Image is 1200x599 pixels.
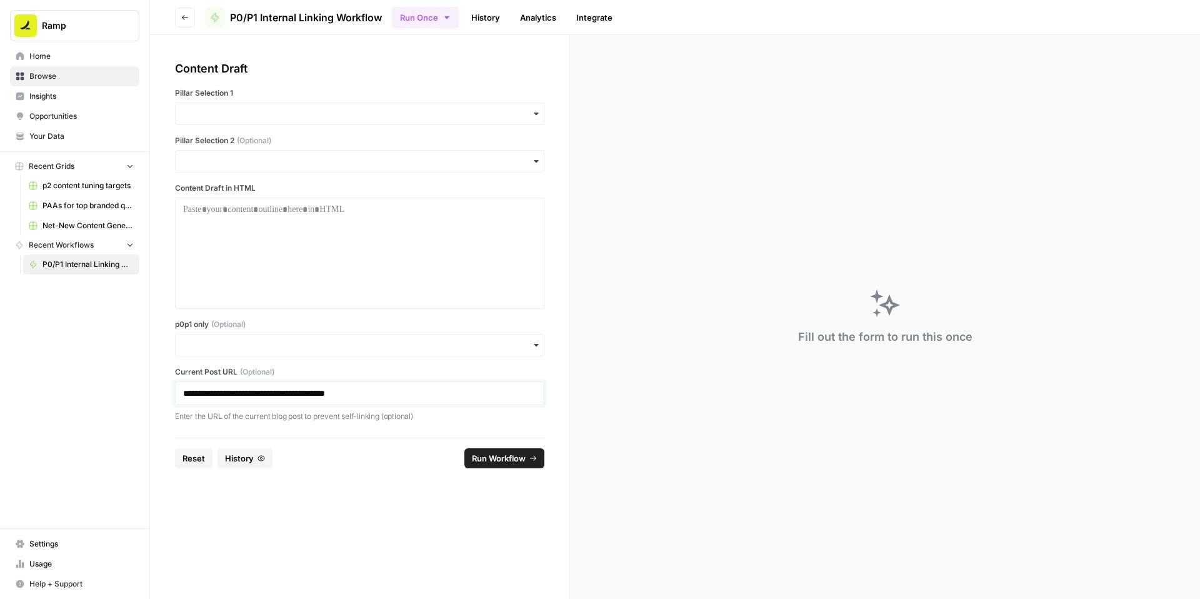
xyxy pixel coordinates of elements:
[182,452,205,465] span: Reset
[175,410,544,423] p: Enter the URL of the current blog post to prevent self-linking (optional)
[42,220,134,231] span: Net-New Content Generator - Grid Template
[29,111,134,122] span: Opportunities
[29,558,134,570] span: Usage
[211,319,246,330] span: (Optional)
[10,534,139,554] a: Settings
[175,319,544,330] label: p0p1 only
[42,200,134,211] span: PAAs for top branded queries from GSC
[175,135,544,146] label: Pillar Selection 2
[29,161,74,172] span: Recent Grids
[10,236,139,254] button: Recent Workflows
[29,578,134,590] span: Help + Support
[569,8,620,28] a: Integrate
[240,366,274,378] span: (Optional)
[798,328,972,346] div: Fill out the form to run this once
[23,196,139,216] a: PAAs for top branded queries from GSC
[175,60,544,78] div: Content Draft
[23,254,139,274] a: P0/P1 Internal Linking Workflow
[10,106,139,126] a: Opportunities
[10,86,139,106] a: Insights
[10,10,139,41] button: Workspace: Ramp
[29,51,134,62] span: Home
[225,452,254,465] span: History
[175,183,544,194] label: Content Draft in HTML
[175,448,212,468] button: Reset
[205,8,382,28] a: P0/P1 Internal Linking Workflow
[230,10,382,25] span: P0/P1 Internal Linking Workflow
[29,91,134,102] span: Insights
[10,157,139,176] button: Recent Grids
[10,66,139,86] a: Browse
[512,8,564,28] a: Analytics
[42,180,134,191] span: p2 content tuning targets
[29,538,134,550] span: Settings
[10,46,139,66] a: Home
[29,131,134,142] span: Your Data
[29,239,94,251] span: Recent Workflows
[23,176,139,196] a: p2 content tuning targets
[10,574,139,594] button: Help + Support
[10,126,139,146] a: Your Data
[42,259,134,270] span: P0/P1 Internal Linking Workflow
[29,71,134,82] span: Browse
[464,448,544,468] button: Run Workflow
[10,554,139,574] a: Usage
[175,366,544,378] label: Current Post URL
[392,7,459,28] button: Run Once
[217,448,272,468] button: History
[472,452,526,465] span: Run Workflow
[464,8,507,28] a: History
[23,216,139,236] a: Net-New Content Generator - Grid Template
[175,88,544,99] label: Pillar Selection 1
[42,19,117,32] span: Ramp
[237,135,271,146] span: (Optional)
[14,14,37,37] img: Ramp Logo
